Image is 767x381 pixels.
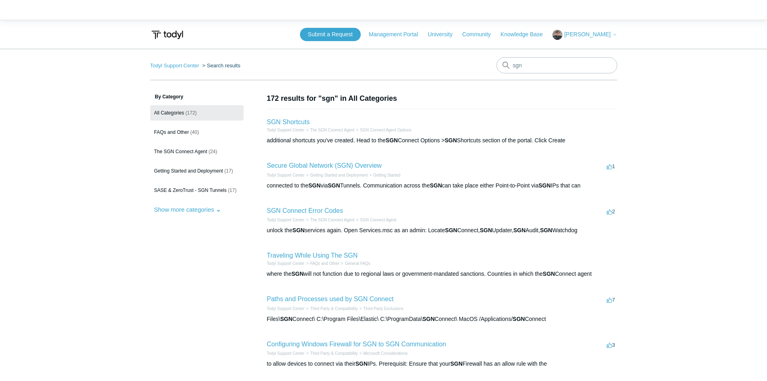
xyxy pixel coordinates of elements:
[304,127,354,133] li: The SGN Connect Agent
[292,271,304,277] em: SGN
[267,260,305,266] li: Todyl Support Center
[150,183,244,198] a: SASE & ZeroTrust - SGN Tunnels (17)
[267,306,305,312] li: Todyl Support Center
[267,351,305,356] a: Todyl Support Center
[201,62,240,69] li: Search results
[308,182,320,189] em: SGN
[328,182,340,189] em: SGN
[267,226,617,235] div: unlock the services again. Open Services.msc as an admin: Locate Connect, Updater, Audit, Watchdog
[607,342,615,348] span: 3
[369,30,426,39] a: Management Portal
[356,360,368,367] em: SGN
[190,129,199,135] span: (40)
[267,315,617,323] div: Files\ Connect\ C:\Program Files\Elastic\ C:\ProgramData\ Connect\ MacOS /Applications/ Connect
[154,129,189,135] span: FAQs and Other
[150,27,184,42] img: Todyl Support Center Help Center home page
[150,105,244,121] a: All Categories (172)
[150,62,199,69] a: Todyl Support Center
[267,218,305,222] a: Todyl Support Center
[364,306,403,311] a: Third Party Exclusions
[358,306,403,312] li: Third Party Exclusions
[513,227,525,233] em: SGN
[480,227,492,233] em: SGN
[267,252,358,259] a: Traveling While Using The SGN
[150,144,244,159] a: The SGN Connect Agent (24)
[154,149,207,154] span: The SGN Connect Agent
[267,181,617,190] div: connected to the via Tunnels. Communication across the can take place either Point-to-Point via I...
[310,218,354,222] a: The SGN Connect Agent
[310,306,358,311] a: Third Party & Compatibility
[304,217,354,223] li: The SGN Connect Agent
[430,182,442,189] em: SGN
[500,30,551,39] a: Knowledge Base
[540,227,552,233] em: SGN
[310,173,368,177] a: Getting Started and Deployment
[267,136,617,145] div: additional shortcuts you've created. Head to the Connect Options > Shortcuts section of the porta...
[607,208,615,214] span: 2
[150,202,225,217] button: Show more categories
[150,125,244,140] a: FAQs and Other (40)
[292,227,304,233] em: SGN
[267,306,305,311] a: Todyl Support Center
[304,306,358,312] li: Third Party & Compatibility
[607,297,615,303] span: 7
[228,187,236,193] span: (17)
[310,351,358,356] a: Third Party & Compatibility
[267,119,310,125] a: SGN Shortcuts
[267,173,305,177] a: Todyl Support Center
[360,218,396,222] a: SGN Connect Agent
[310,128,354,132] a: The SGN Connect Agent
[451,360,463,367] em: SGN
[304,172,368,178] li: Getting Started and Deployment
[373,173,400,177] a: Getting Started
[445,137,457,144] em: SGN
[543,271,555,277] em: SGN
[209,149,217,154] span: (24)
[386,137,398,144] em: SGN
[267,217,305,223] li: Todyl Support Center
[267,172,305,178] li: Todyl Support Center
[267,296,394,302] a: Paths and Processes used by SGN Connect
[267,350,305,356] li: Todyl Support Center
[154,187,227,193] span: SASE & ZeroTrust - SGN Tunnels
[150,62,201,69] li: Todyl Support Center
[345,261,370,266] a: General FAQs
[462,30,499,39] a: Community
[358,350,408,356] li: Microsoft Considerations
[339,260,370,266] li: General FAQs
[564,31,610,37] span: [PERSON_NAME]
[267,127,305,133] li: Todyl Support Center
[368,172,400,178] li: Getting Started
[267,207,343,214] a: SGN Connect Error Codes
[445,227,457,233] em: SGN
[354,127,411,133] li: SGN Connect Agent Options
[304,260,339,266] li: FAQs and Other
[496,57,617,73] input: Search
[310,261,339,266] a: FAQs and Other
[267,93,617,104] h1: 172 results for "sgn" in All Categories
[280,316,292,322] em: SGN
[186,110,197,116] span: (172)
[300,28,361,41] a: Submit a Request
[513,316,525,322] em: SGN
[224,168,233,174] span: (17)
[267,162,382,169] a: Secure Global Network (SGN) Overview
[267,261,305,266] a: Todyl Support Center
[267,360,617,368] div: to allow devices to connect via their IPs. Prerequisit: Ensure that your Firewall has an allow ru...
[552,30,617,40] button: [PERSON_NAME]
[267,128,305,132] a: Todyl Support Center
[607,163,615,169] span: 1
[154,110,184,116] span: All Categories
[304,350,358,356] li: Third Party & Compatibility
[150,93,244,100] h3: By Category
[150,163,244,179] a: Getting Started and Deployment (17)
[364,351,408,356] a: Microsoft Considerations
[154,168,223,174] span: Getting Started and Deployment
[422,316,434,322] em: SGN
[428,30,460,39] a: University
[267,341,446,348] a: Configuring Windows Firewall for SGN to SGN Communication
[538,182,550,189] em: SGN
[354,217,396,223] li: SGN Connect Agent
[267,270,617,278] div: where the will not function due to regional laws or government-mandated sanctions. Countries in w...
[360,128,411,132] a: SGN Connect Agent Options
